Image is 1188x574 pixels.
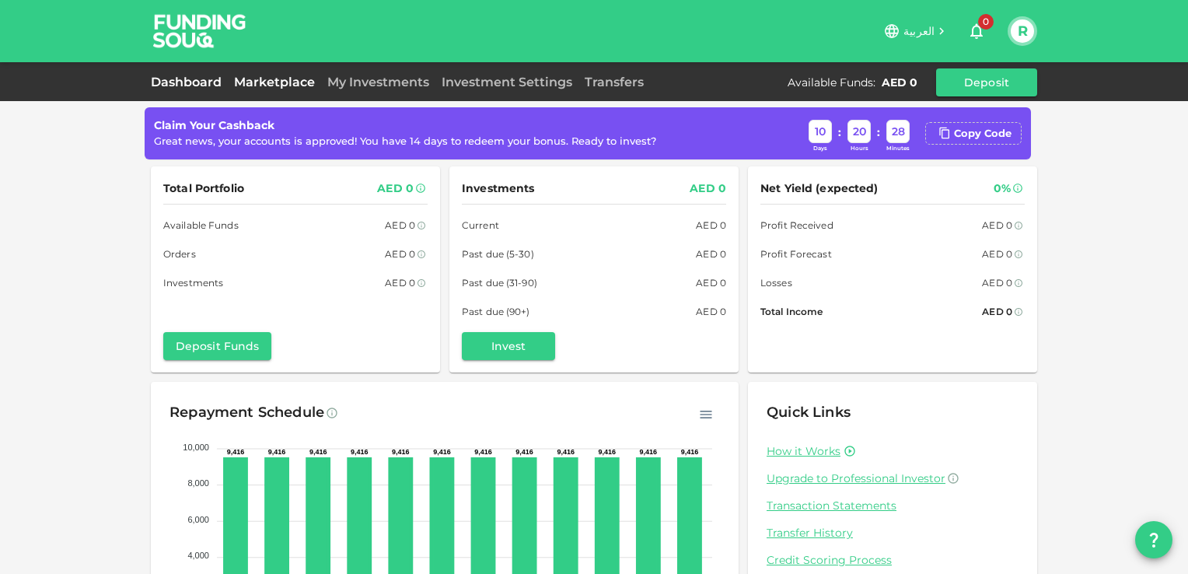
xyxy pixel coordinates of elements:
[978,14,994,30] span: 0
[809,145,832,153] div: Days
[994,179,1011,198] div: 0%
[228,75,321,89] a: Marketplace
[163,275,223,291] span: Investments
[877,124,880,141] div: :
[385,217,415,233] div: AED 0
[954,126,1012,142] div: Copy Code
[838,124,841,141] div: :
[767,553,1019,568] a: Credit Scoring Process
[696,217,726,233] div: AED 0
[377,179,414,198] div: AED 0
[385,275,415,291] div: AED 0
[903,24,935,38] span: العربية
[982,275,1012,291] div: AED 0
[321,75,435,89] a: My Investments
[163,217,239,233] span: Available Funds
[760,179,879,198] span: Net Yield (expected)
[760,275,792,291] span: Losses
[1135,521,1172,558] button: question
[462,246,534,262] span: Past due (5-30)
[187,478,209,488] tspan: 8,000
[187,514,209,523] tspan: 6,000
[462,303,530,320] span: Past due (90+)
[767,471,1019,486] a: Upgrade to Professional Investor
[435,75,578,89] a: Investment Settings
[183,442,209,451] tspan: 10,000
[163,179,244,198] span: Total Portfolio
[696,275,726,291] div: AED 0
[886,145,910,153] div: Minutes
[462,275,537,291] span: Past due (31-90)
[767,404,851,421] span: Quick Links
[385,246,415,262] div: AED 0
[169,401,324,425] div: Repayment Schedule
[163,332,271,360] button: Deposit Funds
[462,217,499,233] span: Current
[462,179,534,198] span: Investments
[767,499,1019,513] a: Transaction Statements
[696,246,726,262] div: AED 0
[760,217,833,233] span: Profit Received
[690,179,726,198] div: AED 0
[961,16,992,47] button: 0
[760,246,832,262] span: Profit Forecast
[696,303,726,320] div: AED 0
[462,332,555,360] button: Invest
[154,118,274,132] span: Claim Your Cashback
[788,75,875,90] div: Available Funds :
[767,471,945,485] span: Upgrade to Professional Investor
[982,303,1012,320] div: AED 0
[982,246,1012,262] div: AED 0
[886,120,910,143] div: 28
[163,246,196,262] span: Orders
[847,120,871,143] div: 20
[767,444,840,459] a: How it Works
[847,145,871,153] div: Hours
[760,303,823,320] span: Total Income
[982,217,1012,233] div: AED 0
[187,551,209,560] tspan: 4,000
[882,75,917,90] div: AED 0
[809,120,832,143] div: 10
[767,526,1019,541] a: Transfer History
[154,134,656,149] div: Great news, your accounts is approved! You have 14 days to redeem your bonus. Ready to invest?
[578,75,650,89] a: Transfers
[1011,19,1034,43] button: R
[151,75,228,89] a: Dashboard
[936,68,1037,96] button: Deposit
